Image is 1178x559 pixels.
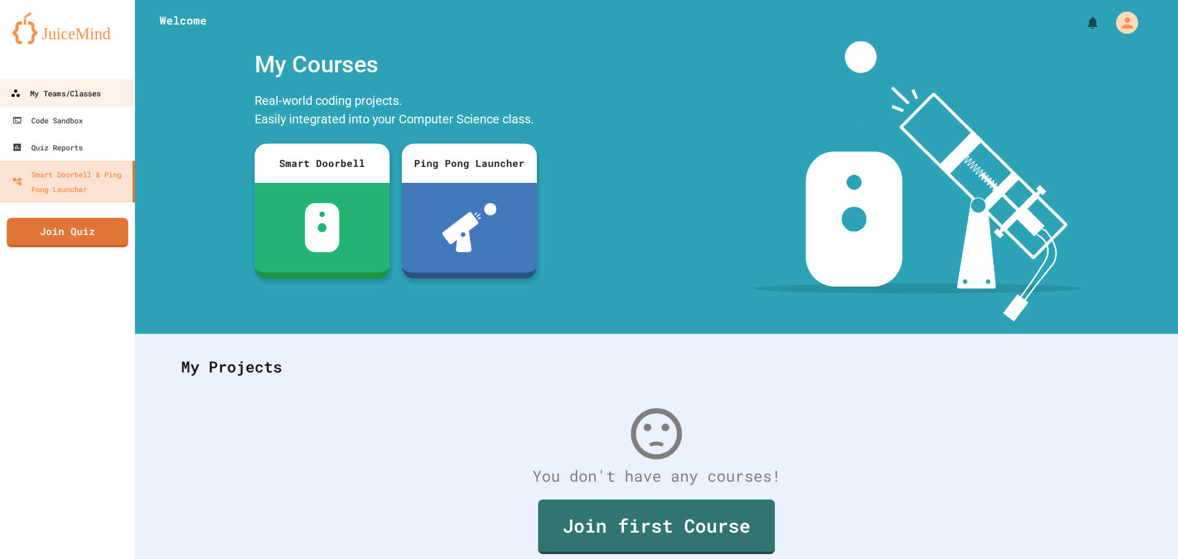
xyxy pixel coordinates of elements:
div: You don't have any courses! [169,465,1144,488]
img: sdb-white.svg [305,203,340,252]
div: My Account [1103,9,1141,37]
img: logo-orange.svg [12,12,123,44]
div: My Courses [248,41,543,88]
div: Quiz Reports [12,140,83,155]
div: My Projects [169,343,1144,391]
div: Smart Doorbell [255,144,390,183]
img: banner-image-my-projects.png [753,41,1082,322]
a: Join Quiz [7,218,128,247]
div: Ping Pong Launcher [402,144,537,183]
div: My Notifications [1063,12,1103,33]
div: Smart Doorbell & Ping Pong Launcher [12,167,128,196]
a: Join first Course [538,499,775,554]
div: My Teams/Classes [10,86,101,101]
img: ppl-with-ball.png [442,203,497,252]
div: Real-world coding projects. Easily integrated into your Computer Science class. [248,88,543,134]
div: Code Sandbox [12,113,83,128]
